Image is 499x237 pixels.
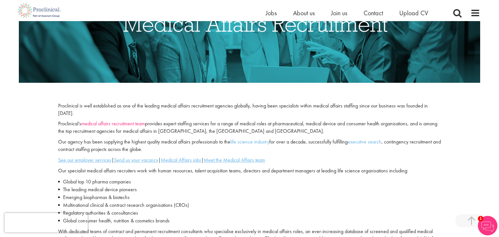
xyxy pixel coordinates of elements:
li: The leading medical device pioneers [58,186,441,193]
a: About us [293,9,315,17]
a: life science industry [230,138,269,145]
li: Global top 10 pharma companies [58,178,441,186]
img: Chatbot [478,216,497,235]
p: Our agency has been supplying the highest quality medical affairs professionals to the for over a... [58,138,441,153]
li: Regulatory authorities & consultancies [58,209,441,217]
a: Contact [364,9,383,17]
li: Multinational clinical & contract research organisations (CROs) [58,201,441,209]
a: Medical Affairs jobs [161,156,201,163]
a: executive search [348,138,381,145]
a: medical affairs recruitment team [81,120,145,127]
a: See our employer services [58,156,111,163]
a: Upload CV [399,9,428,17]
a: Meet the Medical Affairs team [204,156,265,163]
iframe: reCAPTCHA [5,213,88,232]
a: Join us [331,9,347,17]
p: Proclinical is well established as one of the leading medical affairs recruitment agencies global... [58,102,441,117]
li: Global consumer health, nutrition & cosmetics brands [58,217,441,225]
span: 1 [478,216,483,221]
p: | | | [58,156,441,164]
li: Emerging biopharmas & biotechs [58,193,441,201]
p: Our specialist medical affairs recruiters work with human resources, talent acquisition teams, di... [58,167,441,175]
a: Jobs [266,9,277,17]
p: Proclinical’s provides expert staffing services for a range of medical roles at pharmaceutical, m... [58,120,441,135]
a: Send us your vacancy [114,156,158,163]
